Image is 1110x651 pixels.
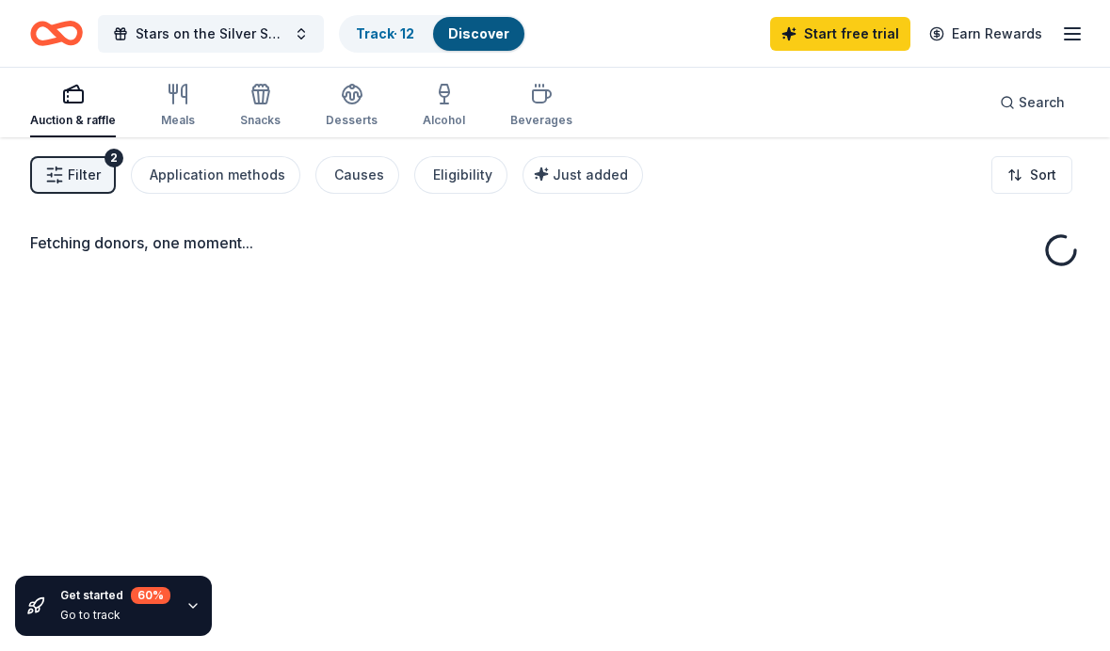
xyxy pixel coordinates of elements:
[240,113,281,128] div: Snacks
[433,164,492,186] div: Eligibility
[60,608,170,623] div: Go to track
[326,113,378,128] div: Desserts
[240,75,281,137] button: Snacks
[423,75,465,137] button: Alcohol
[448,25,509,41] a: Discover
[523,156,643,194] button: Just added
[510,113,572,128] div: Beverages
[60,587,170,604] div: Get started
[553,167,628,183] span: Just added
[98,15,324,53] button: Stars on the Silver Screen
[991,156,1072,194] button: Sort
[30,231,1080,254] div: Fetching donors, one moment...
[161,75,195,137] button: Meals
[30,75,116,137] button: Auction & raffle
[131,587,170,604] div: 60 %
[315,156,399,194] button: Causes
[326,75,378,137] button: Desserts
[30,113,116,128] div: Auction & raffle
[30,11,83,56] a: Home
[131,156,300,194] button: Application methods
[334,164,384,186] div: Causes
[339,15,526,53] button: Track· 12Discover
[68,164,101,186] span: Filter
[356,25,414,41] a: Track· 12
[423,113,465,128] div: Alcohol
[150,164,285,186] div: Application methods
[510,75,572,137] button: Beverages
[918,17,1054,51] a: Earn Rewards
[414,156,507,194] button: Eligibility
[30,156,116,194] button: Filter2
[136,23,286,45] span: Stars on the Silver Screen
[770,17,910,51] a: Start free trial
[105,149,123,167] div: 2
[161,113,195,128] div: Meals
[1030,164,1056,186] span: Sort
[985,84,1080,121] button: Search
[1019,91,1065,114] span: Search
